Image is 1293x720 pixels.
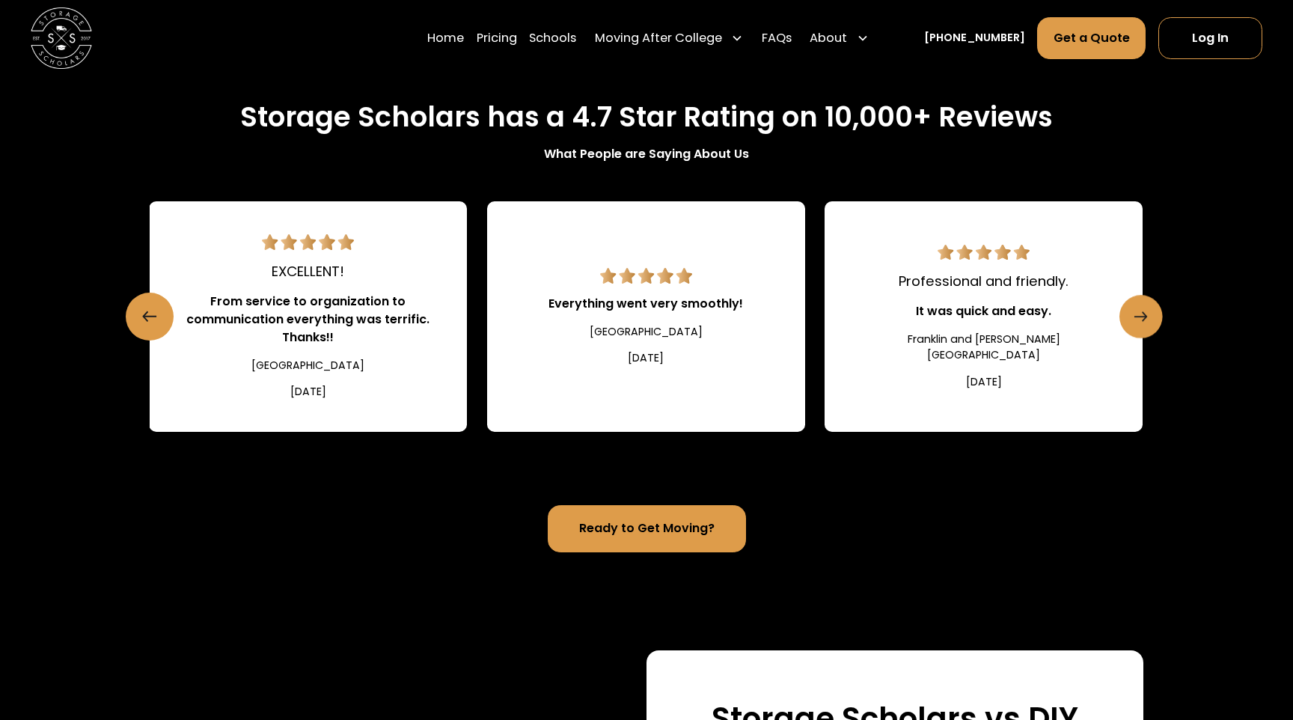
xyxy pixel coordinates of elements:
a: Previous slide [126,293,174,341]
a: [PHONE_NUMBER] [924,30,1025,46]
a: Log In [1158,18,1262,59]
div: [DATE] [290,384,326,400]
div: [DATE] [628,350,664,367]
a: Schools [529,17,576,60]
div: [GEOGRAPHIC_DATA] [590,324,703,341]
div: It was quick and easy. [916,302,1051,320]
a: FAQs [762,17,792,60]
a: 5 star review.EXCELLENT!From service to organization to communication everything was terrific. Th... [149,201,467,432]
a: 5 star review.Everything went very smoothly![GEOGRAPHIC_DATA][DATE] [487,201,805,432]
a: Home [427,17,464,60]
div: [DATE] [966,374,1002,391]
a: home [31,7,92,69]
img: 5 star review. [938,245,1030,260]
div: About [810,29,847,48]
div: 22 / 22 [487,201,805,432]
div: From service to organization to communication everything was terrific. Thanks!! [186,293,430,347]
div: [GEOGRAPHIC_DATA] [251,358,364,374]
img: 5 star review. [600,268,692,283]
div: Everything went very smoothly! [548,295,743,313]
a: Next slide [1119,295,1163,338]
div: What People are Saying About Us [544,145,749,163]
div: Moving After College [595,29,722,48]
img: Storage Scholars main logo [31,7,92,69]
div: Moving After College [588,17,749,60]
div: Franklin and [PERSON_NAME][GEOGRAPHIC_DATA] [861,332,1106,364]
div: 1 / 22 [825,201,1143,432]
div: 21 / 22 [149,201,467,432]
a: 5 star review.Professional and friendly.It was quick and easy.Franklin and [PERSON_NAME][GEOGRAPH... [825,201,1143,432]
h2: Storage Scholars has a 4.7 Star Rating on 10,000+ Reviews [240,100,1053,133]
a: Get a Quote [1037,18,1146,59]
a: Ready to Get Moving? [548,505,746,552]
div: About [804,17,875,60]
div: EXCELLENT! [272,261,344,282]
img: 5 star review. [262,234,354,249]
a: Pricing [477,17,517,60]
div: Professional and friendly. [899,271,1069,292]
